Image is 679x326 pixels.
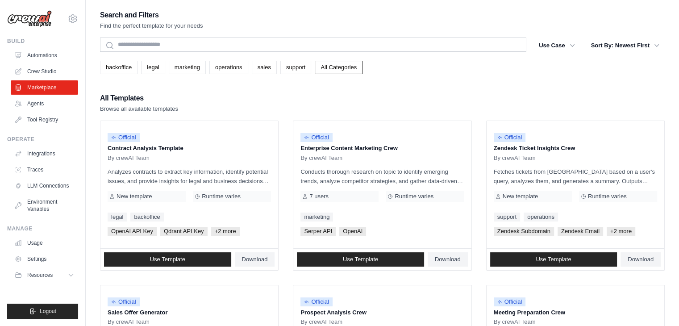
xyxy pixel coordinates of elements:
[490,252,617,267] a: Use Template
[11,268,78,282] button: Resources
[280,61,311,74] a: support
[252,61,277,74] a: sales
[100,9,203,21] h2: Search and Filters
[108,318,150,326] span: By crewAI Team
[343,256,378,263] span: Use Template
[300,133,333,142] span: Official
[11,146,78,161] a: Integrations
[40,308,56,315] span: Logout
[300,308,464,317] p: Prospect Analysis Crew
[558,227,603,236] span: Zendesk Email
[108,297,140,306] span: Official
[11,252,78,266] a: Settings
[11,236,78,250] a: Usage
[235,252,275,267] a: Download
[300,318,342,326] span: By crewAI Team
[494,227,554,236] span: Zendesk Subdomain
[533,38,580,54] button: Use Case
[100,61,137,74] a: backoffice
[7,10,52,27] img: Logo
[300,297,333,306] span: Official
[494,297,526,306] span: Official
[300,167,464,186] p: Conducts thorough research on topic to identify emerging trends, analyze competitor strategies, a...
[7,304,78,319] button: Logout
[150,256,185,263] span: Use Template
[242,256,268,263] span: Download
[494,167,657,186] p: Fetches tickets from [GEOGRAPHIC_DATA] based on a user's query, analyzes them, and generates a su...
[435,256,461,263] span: Download
[536,256,571,263] span: Use Template
[503,193,538,200] span: New template
[11,64,78,79] a: Crew Studio
[202,193,241,200] span: Runtime varies
[11,96,78,111] a: Agents
[104,252,231,267] a: Use Template
[100,21,203,30] p: Find the perfect template for your needs
[300,227,336,236] span: Serper API
[209,61,248,74] a: operations
[141,61,165,74] a: legal
[211,227,240,236] span: +2 more
[315,61,362,74] a: All Categories
[27,272,53,279] span: Resources
[309,193,329,200] span: 7 users
[108,213,127,222] a: legal
[494,308,657,317] p: Meeting Preparation Crew
[494,213,520,222] a: support
[7,38,78,45] div: Build
[395,193,433,200] span: Runtime varies
[160,227,208,236] span: Qdrant API Key
[494,144,657,153] p: Zendesk Ticket Insights Crew
[300,213,333,222] a: marketing
[108,308,271,317] p: Sales Offer Generator
[130,213,163,222] a: backoffice
[108,227,157,236] span: OpenAI API Key
[524,213,558,222] a: operations
[300,144,464,153] p: Enterprise Content Marketing Crew
[11,179,78,193] a: LLM Connections
[494,155,536,162] span: By crewAI Team
[117,193,152,200] span: New template
[300,155,342,162] span: By crewAI Team
[494,318,536,326] span: By crewAI Team
[494,133,526,142] span: Official
[607,227,635,236] span: +2 more
[428,252,468,267] a: Download
[11,195,78,216] a: Environment Variables
[621,252,661,267] a: Download
[11,163,78,177] a: Traces
[7,225,78,232] div: Manage
[586,38,665,54] button: Sort By: Newest First
[11,48,78,63] a: Automations
[169,61,206,74] a: marketing
[339,227,366,236] span: OpenAI
[100,92,178,104] h2: All Templates
[11,80,78,95] a: Marketplace
[297,252,424,267] a: Use Template
[108,167,271,186] p: Analyzes contracts to extract key information, identify potential issues, and provide insights fo...
[11,113,78,127] a: Tool Registry
[100,104,178,113] p: Browse all available templates
[7,136,78,143] div: Operate
[588,193,627,200] span: Runtime varies
[108,133,140,142] span: Official
[108,155,150,162] span: By crewAI Team
[628,256,654,263] span: Download
[108,144,271,153] p: Contract Analysis Template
